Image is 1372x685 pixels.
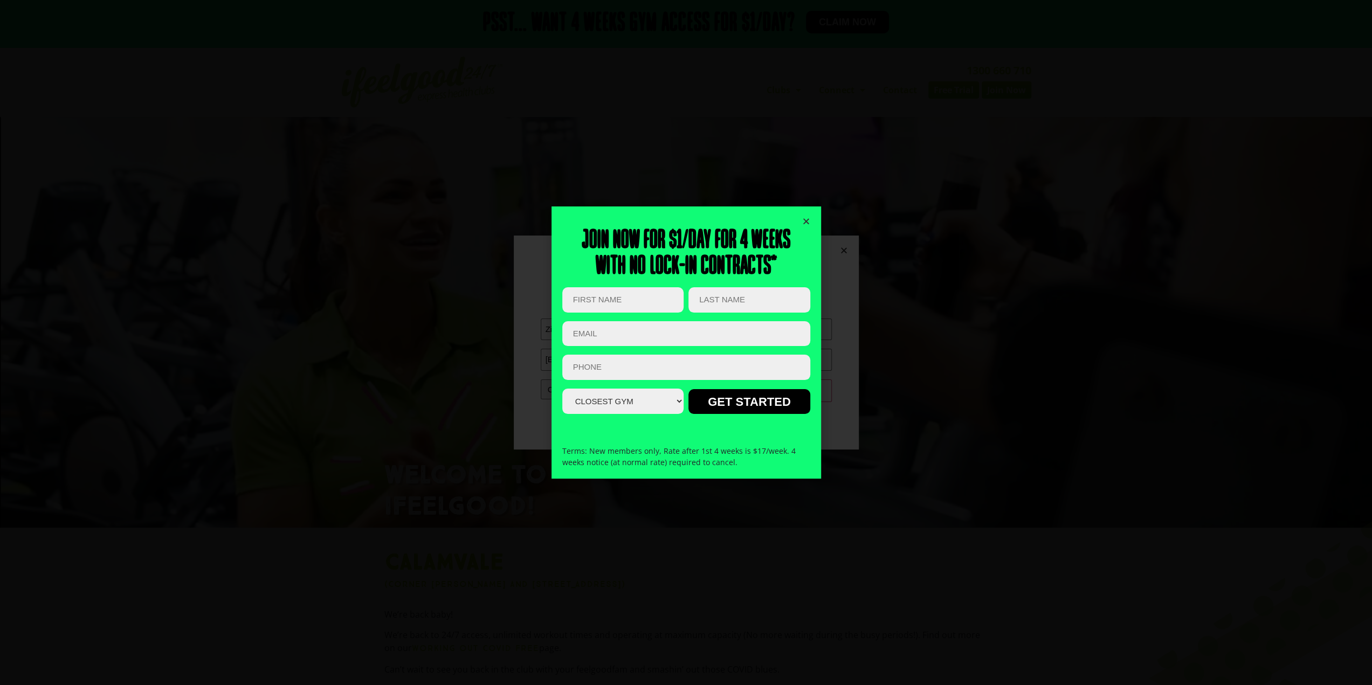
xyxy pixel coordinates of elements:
a: Close [802,217,810,225]
div: Terms: New members only, Rate after 1st 4 weeks is $17/week. 4 weeks notice (at normal rate) requ... [562,434,810,479]
h2: Join now for $1/day for 4 weeks With no lock-in contracts* [562,228,810,280]
input: PHONE [562,355,810,380]
input: LAST NAME [688,287,810,313]
input: Email [562,321,810,347]
input: FIRST NAME [562,287,684,313]
input: GET STARTED [688,389,810,414]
